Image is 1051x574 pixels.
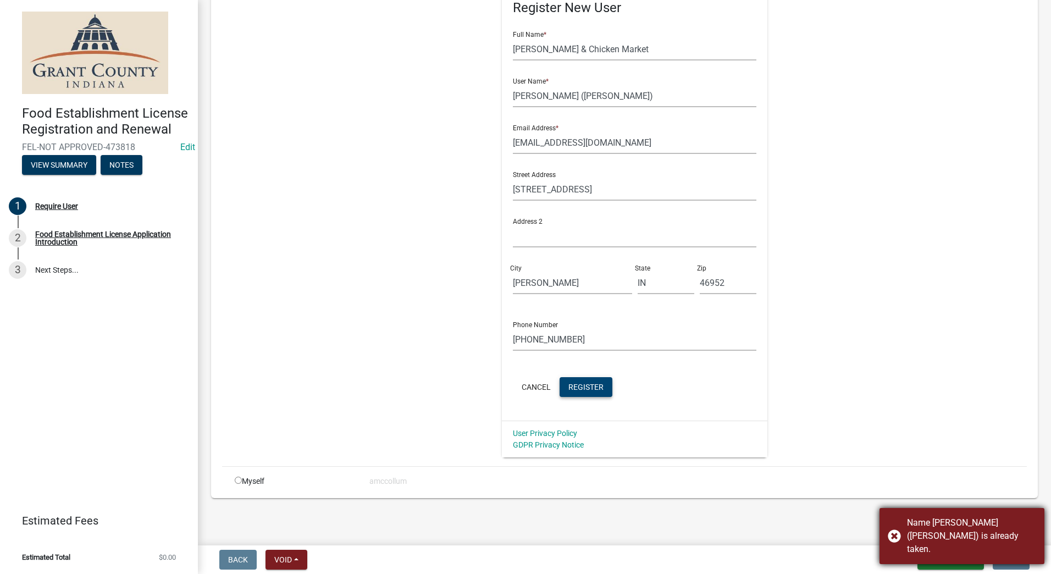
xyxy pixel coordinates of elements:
[9,229,26,247] div: 2
[22,155,96,175] button: View Summary
[35,202,78,210] div: Require User
[513,440,584,449] a: GDPR Privacy Notice
[274,555,292,564] span: Void
[101,161,142,170] wm-modal-confirm: Notes
[180,142,195,152] wm-modal-confirm: Edit Application Number
[22,142,176,152] span: FEL-NOT APPROVED-473818
[560,377,612,397] button: Register
[22,12,168,94] img: Grant County, Indiana
[219,550,257,570] button: Back
[513,429,577,438] a: User Privacy Policy
[159,554,176,561] span: $0.00
[22,161,96,170] wm-modal-confirm: Summary
[907,516,1036,556] div: Name Taregh Zemour (Ricky) is already taken.
[265,550,307,570] button: Void
[568,382,604,391] span: Register
[9,261,26,279] div: 3
[101,155,142,175] button: Notes
[35,230,180,246] div: Food Establishment License Application Introduction
[22,554,70,561] span: Estimated Total
[228,555,248,564] span: Back
[9,197,26,215] div: 1
[180,142,195,152] a: Edit
[513,377,560,397] button: Cancel
[9,510,180,532] a: Estimated Fees
[226,476,361,487] div: Myself
[22,106,189,137] h4: Food Establishment License Registration and Renewal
